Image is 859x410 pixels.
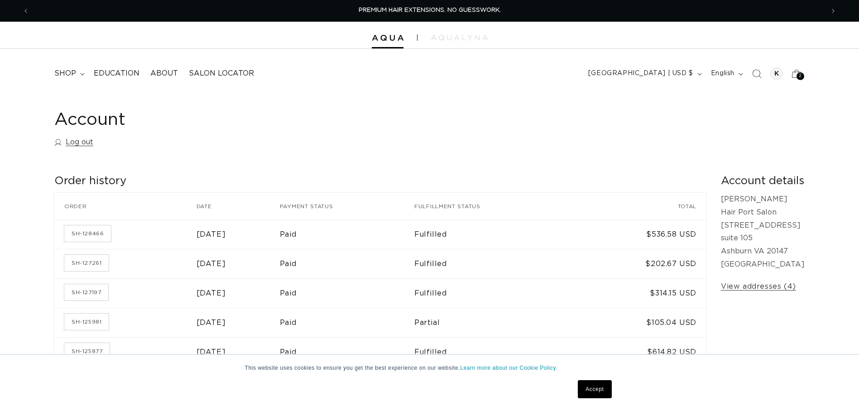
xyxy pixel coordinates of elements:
img: Aqua Hair Extensions [372,35,403,41]
a: Learn more about our Cookie Policy. [460,365,557,371]
a: Order number SH-125877 [64,343,110,359]
time: [DATE] [197,260,226,267]
td: Fulfilled [414,249,576,278]
h2: Order history [54,174,706,188]
a: Order number SH-127197 [64,284,108,300]
button: [GEOGRAPHIC_DATA] | USD $ [583,65,705,82]
a: Education [88,63,145,84]
time: [DATE] [197,231,226,238]
a: Order number SH-127261 [64,255,109,271]
span: Education [94,69,139,78]
th: Fulfillment status [414,193,576,220]
h2: Account details [721,174,805,188]
td: Fulfilled [414,220,576,249]
a: About [145,63,183,84]
td: $614.82 USD [576,337,706,367]
a: Salon Locator [183,63,259,84]
td: Paid [280,278,414,308]
td: $314.15 USD [576,278,706,308]
span: English [711,69,734,78]
td: Paid [280,337,414,367]
time: [DATE] [197,290,226,297]
th: Order [54,193,197,220]
a: Order number SH-125981 [64,314,109,330]
p: [PERSON_NAME] Hair Port Salon [STREET_ADDRESS] suite 105 Ashburn VA 20147 [GEOGRAPHIC_DATA] [721,193,805,271]
p: This website uses cookies to ensure you get the best experience on our website. [245,364,614,372]
img: aqualyna.com [431,35,488,40]
span: Salon Locator [189,69,254,78]
td: Fulfilled [414,278,576,308]
td: Paid [280,249,414,278]
td: Fulfilled [414,337,576,367]
span: [GEOGRAPHIC_DATA] | USD $ [588,69,693,78]
td: Partial [414,308,576,337]
td: Paid [280,220,414,249]
td: $202.67 USD [576,249,706,278]
button: Next announcement [823,2,843,19]
summary: Search [747,64,767,84]
time: [DATE] [197,348,226,356]
td: $105.04 USD [576,308,706,337]
button: English [705,65,747,82]
td: Paid [280,308,414,337]
th: Payment status [280,193,414,220]
th: Total [576,193,706,220]
span: PREMIUM HAIR EXTENSIONS. NO GUESSWORK. [359,7,501,13]
h1: Account [54,109,805,131]
a: Log out [54,136,93,149]
span: 2 [799,72,802,80]
summary: shop [49,63,88,84]
td: $536.58 USD [576,220,706,249]
time: [DATE] [197,319,226,326]
button: Previous announcement [16,2,36,19]
span: shop [54,69,76,78]
a: View addresses (4) [721,280,796,293]
span: About [150,69,178,78]
a: Order number SH-128466 [64,225,111,242]
th: Date [197,193,280,220]
a: Accept [578,380,611,398]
